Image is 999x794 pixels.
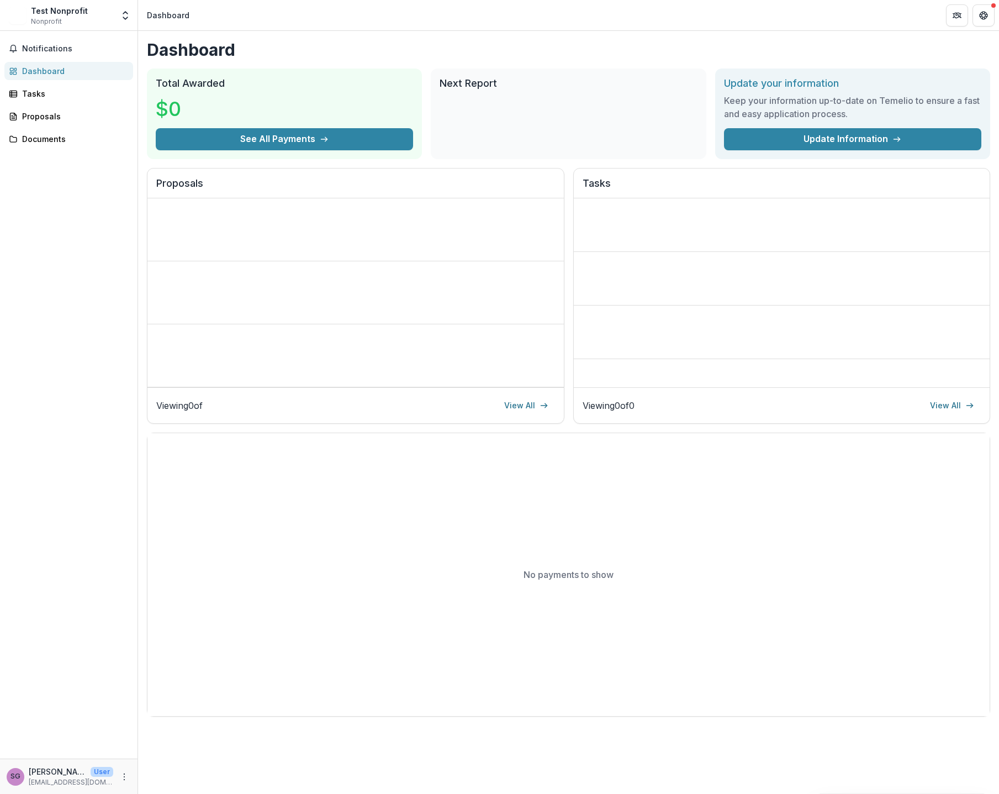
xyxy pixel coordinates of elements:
span: Notifications [22,44,129,54]
div: Tasks [22,88,124,99]
button: Open entity switcher [118,4,133,27]
button: More [118,770,131,784]
h2: Total Awarded [156,77,413,90]
button: Notifications [4,40,133,57]
h3: $0 [156,94,239,124]
button: See All Payments [156,128,413,150]
p: Viewing 0 of [156,399,203,412]
button: Get Help [972,4,995,27]
p: Viewing 0 of 0 [583,399,635,412]
a: Update Information [724,128,981,150]
a: Dashboard [4,62,133,80]
h1: Dashboard [147,40,990,60]
h2: Next Report [440,77,697,90]
div: Dashboard [147,9,189,21]
a: View All [498,397,555,414]
div: Proposals [22,111,124,122]
div: Dashboard [22,65,124,77]
div: No payments to show [147,433,990,716]
a: Proposals [4,107,133,125]
h2: Update your information [724,77,981,90]
h3: Keep your information up-to-date on Temelio to ensure a fast and easy application process. [724,94,981,120]
div: Shae Griffith [10,773,20,780]
p: User [91,767,113,777]
a: Documents [4,130,133,148]
a: View All [923,397,981,414]
h2: Proposals [156,177,555,198]
div: Documents [22,133,124,145]
button: Partners [946,4,968,27]
div: Test Nonprofit [31,5,88,17]
nav: breadcrumb [142,7,194,23]
a: Tasks [4,85,133,103]
h2: Tasks [583,177,981,198]
span: Nonprofit [31,17,62,27]
p: [PERSON_NAME] [29,766,86,777]
p: [EMAIL_ADDRESS][DOMAIN_NAME] [29,777,113,787]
